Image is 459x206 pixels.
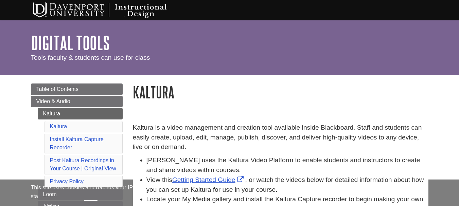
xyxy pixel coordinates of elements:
[133,123,428,152] p: Kaltura is a video management and creation tool available inside Blackboard. Staff and students c...
[50,136,104,150] a: Install Kaltura Capture Recorder
[146,155,428,175] li: [PERSON_NAME] uses the Kaltura Video Platform to enable students and instructors to create and sh...
[50,124,67,129] a: Kaltura
[50,157,116,171] a: Post Kaltura Recordings in Your Course | Original View
[50,179,84,184] a: Privacy Policy
[36,86,79,92] span: Table of Contents
[36,98,70,104] span: Video & Audio
[31,96,123,107] a: Video & Audio
[31,54,150,61] span: Tools faculty & students can use for class
[28,2,191,19] img: Davenport University Instructional Design
[172,176,245,183] a: Link opens in new window
[31,83,123,95] a: Table of Contents
[133,83,428,101] h1: Kaltura
[38,108,123,119] a: Kaltura
[146,175,428,195] li: View this , or watch the videos below for detailed information about how you can set up Kaltura f...
[31,32,110,53] a: Digital Tools
[38,189,123,200] a: Loom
